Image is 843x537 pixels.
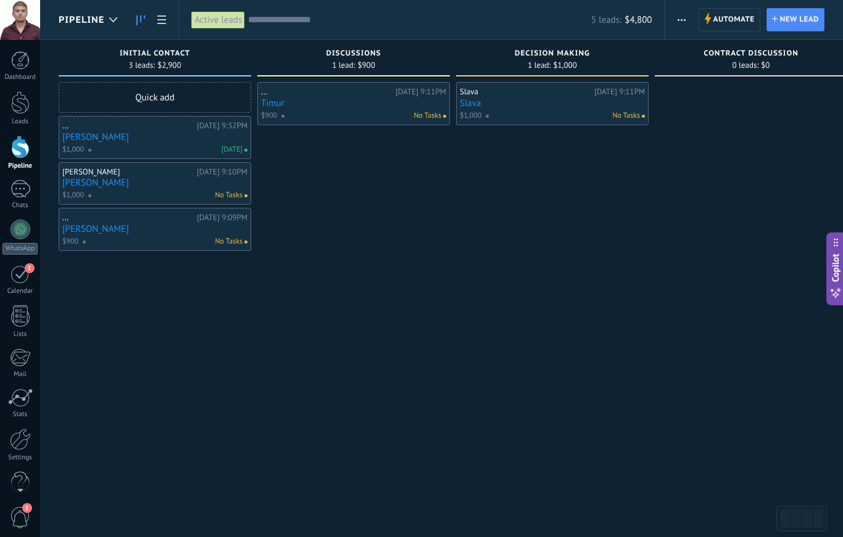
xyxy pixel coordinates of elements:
div: Calendar [2,287,38,295]
span: 3 leads: [128,62,155,69]
span: 1 [22,503,32,513]
span: Contract discussion [704,49,798,58]
div: [DATE] 9:11PM [594,87,645,97]
span: Discussions [326,49,381,58]
div: Pipeline [2,162,38,170]
a: Slava [460,98,645,109]
span: 1 lead: [332,62,355,69]
span: Pipeline [59,14,104,26]
div: ... [62,213,194,223]
div: [DATE] 9:10PM [197,167,247,177]
span: $2,900 [157,62,181,69]
span: No todo assigned [642,115,645,118]
span: $4,800 [625,14,652,26]
a: New lead [766,8,824,31]
a: List [151,8,172,32]
div: [DATE] 9:32PM [197,121,247,131]
span: To-do for today assigned [244,149,247,152]
div: ... [261,87,392,97]
span: $1,000 [62,144,84,155]
span: Automate [713,9,755,31]
span: No Tasks [413,110,441,121]
span: Copilot [829,253,842,282]
div: Mail [2,371,38,379]
span: 5 leads: [591,14,621,26]
span: $1,000 [553,62,576,69]
a: [PERSON_NAME] [62,224,247,234]
span: No Tasks [215,236,243,247]
div: Dashboard [2,73,38,81]
div: Quick add [59,82,251,113]
span: No todo assigned [244,194,247,197]
div: Chats [2,202,38,210]
a: Timur [261,98,446,109]
span: $0 [761,62,770,69]
span: No Tasks [215,190,243,201]
span: Decision making [515,49,590,58]
div: Slava [460,87,591,97]
div: Active leads [191,11,245,29]
div: Discussions [264,49,444,60]
div: Initial contact [65,49,245,60]
span: $900 [62,236,78,247]
div: Contract discussion [661,49,841,60]
div: ... [62,121,194,131]
div: WhatsApp [2,243,38,255]
span: No Tasks [612,110,640,121]
span: Initial contact [120,49,190,58]
div: Leads [2,118,38,126]
a: [PERSON_NAME] [62,132,247,142]
a: Automate [699,8,760,31]
div: Lists [2,330,38,338]
span: New lead [780,9,819,31]
a: Leads [130,8,151,32]
span: [DATE] [222,144,243,155]
span: 0 leads: [733,62,759,69]
div: [PERSON_NAME] [62,167,194,177]
span: $1,000 [460,110,481,121]
a: [PERSON_NAME] [62,178,247,188]
span: 1 [25,263,35,273]
button: More [673,8,691,31]
div: Settings [2,454,38,462]
div: [DATE] 9:11PM [396,87,446,97]
span: 1 lead: [528,62,550,69]
span: $900 [261,110,277,121]
span: No todo assigned [244,240,247,244]
span: $900 [357,62,375,69]
div: Decision making [462,49,642,60]
span: No todo assigned [443,115,446,118]
span: $1,000 [62,190,84,201]
div: [DATE] 9:09PM [197,213,247,223]
div: Stats [2,411,38,419]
